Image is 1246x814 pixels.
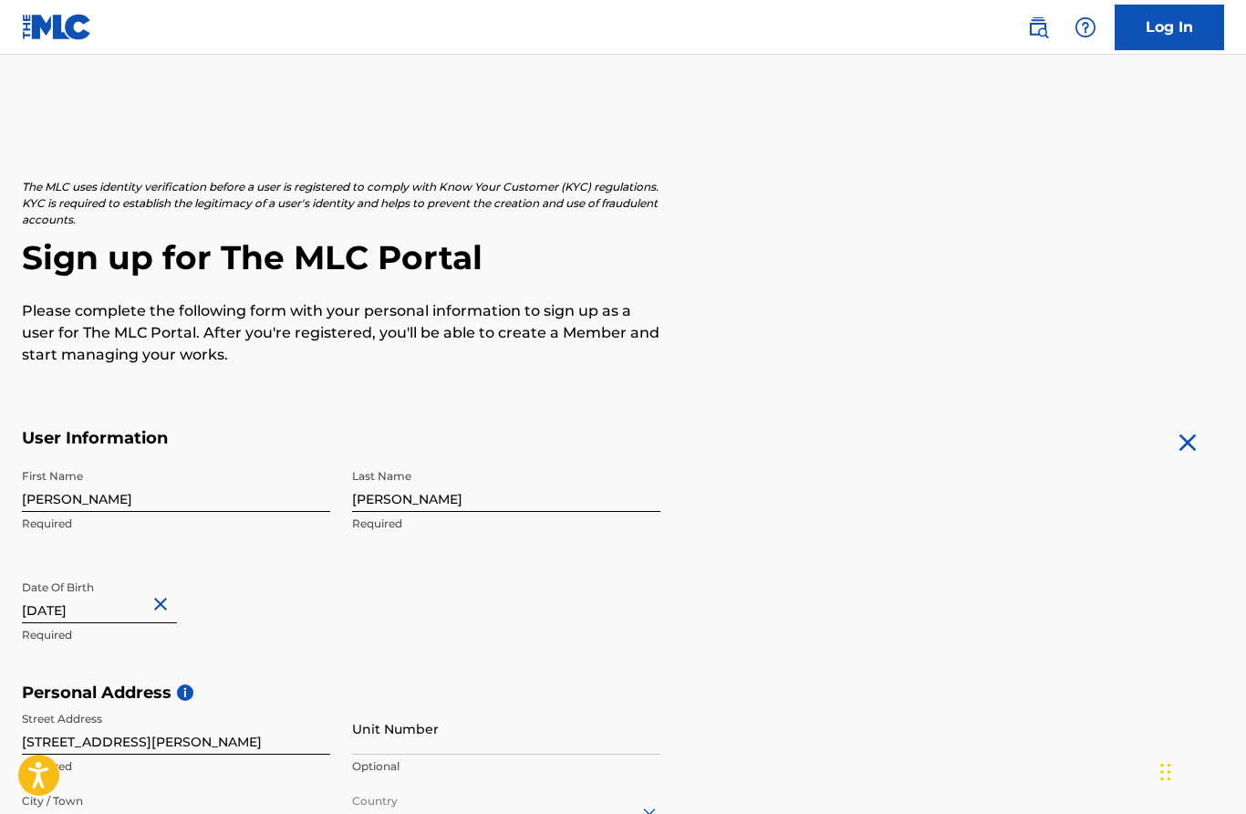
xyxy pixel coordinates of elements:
[1160,745,1171,799] div: Drag
[1075,16,1096,38] img: help
[22,428,660,449] h5: User Information
[1067,9,1104,46] div: Help
[1115,5,1224,50] a: Log In
[22,683,1224,704] h5: Personal Address
[1020,9,1056,46] a: Public Search
[150,577,177,632] button: Close
[177,684,193,701] span: i
[352,782,398,809] label: Country
[352,758,660,775] p: Optional
[1155,726,1246,814] iframe: Chat Widget
[1027,16,1049,38] img: search
[22,237,1224,278] h2: Sign up for The MLC Portal
[22,516,330,532] p: Required
[22,14,92,40] img: MLC Logo
[22,179,660,228] p: The MLC uses identity verification before a user is registered to comply with Know Your Customer ...
[1173,428,1202,457] img: close
[352,516,660,532] p: Required
[22,758,330,775] p: Required
[22,300,660,366] p: Please complete the following form with your personal information to sign up as a user for The ML...
[22,627,330,643] p: Required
